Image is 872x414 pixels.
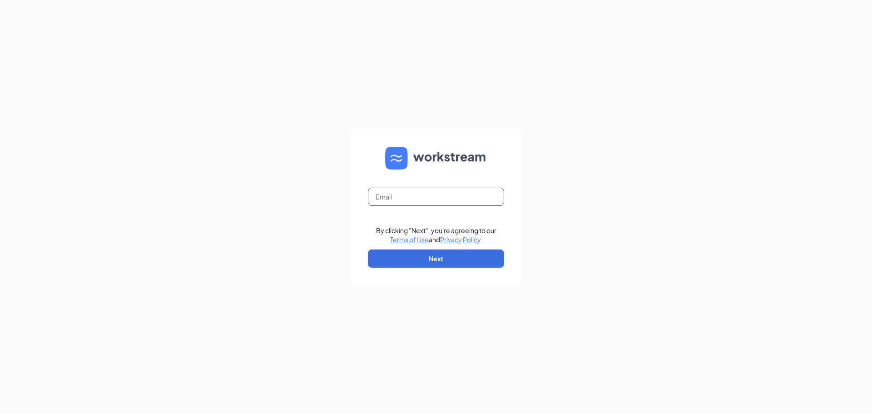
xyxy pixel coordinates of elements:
[390,235,429,244] a: Terms of Use
[368,249,504,268] button: Next
[376,226,496,244] div: By clicking "Next", you're agreeing to our and .
[368,188,504,206] input: Email
[385,147,487,170] img: WS logo and Workstream text
[440,235,481,244] a: Privacy Policy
